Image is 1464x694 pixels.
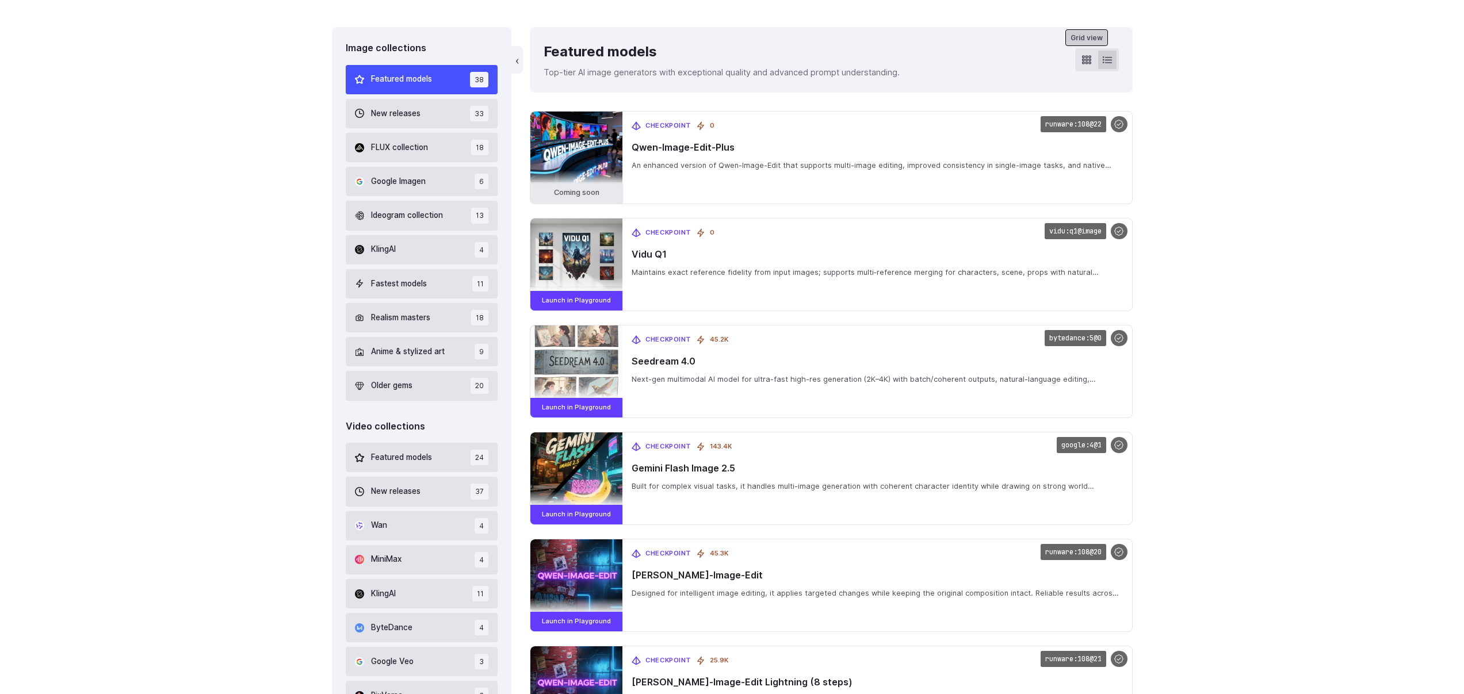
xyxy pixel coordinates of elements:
[371,346,445,358] span: Anime & stylized art
[1045,330,1106,347] code: bytedance:5@0
[645,549,691,559] span: Checkpoint
[371,209,443,222] span: Ideogram collection
[632,160,1122,171] span: An enhanced version of Qwen-Image-Edit that supports multi-image editing, improved consistency in...
[632,463,1122,474] span: Gemini Flash Image 2.5
[544,41,900,63] div: Featured models
[645,228,691,238] span: Checkpoint
[371,588,396,600] span: KlingAI
[710,655,728,666] span: 25.9K
[710,335,728,345] span: 45.2K
[632,374,1122,385] span: Next-gen multimodal AI model for ultra-fast high-res generation (2K–4K) with batch/coherent outpu...
[371,175,426,188] span: Google Imagen
[346,65,498,94] button: Featured models 38
[1057,437,1106,454] code: google:4@1
[1045,223,1106,240] code: vidu:q1@image
[475,242,488,258] span: 4
[475,174,488,189] span: 6
[710,121,714,131] span: 0
[346,133,498,162] button: FLUX collection 18
[471,140,488,155] span: 18
[530,325,622,399] img: Seedream 4.0
[346,511,498,540] button: Wan 4
[475,620,488,635] span: 4
[346,613,498,642] button: ByteDance 4
[371,278,427,290] span: Fastest models
[346,269,498,298] button: Fastest models 11
[371,485,421,498] span: New releases
[346,235,498,264] button: KlingAI 4
[632,588,1122,599] span: Designed for intelligent image editing, it applies targeted changes while keeping the original co...
[346,337,498,366] button: Anime & stylized art 9
[371,519,387,532] span: Wan
[472,586,488,601] span: 11
[346,303,498,332] button: Realism masters 18
[544,66,900,79] p: Top-tier AI image generators with exceptional quality and advanced prompt understanding.
[475,552,488,568] span: 4
[371,655,414,668] span: Google Veo
[645,655,691,666] span: Checkpoint
[632,267,1122,278] span: Maintains exact reference fidelity from input images; supports multi‑reference merging for charac...
[632,570,1122,581] span: [PERSON_NAME]‑Image‑Edit
[475,654,488,669] span: 3
[371,243,396,256] span: KlingAI
[710,228,714,238] span: 0
[530,539,622,613] img: Qwen‑Image‑Edit
[632,249,1122,260] span: Vidu Q1
[530,218,622,292] img: Vidu Q1
[470,72,488,87] span: 38
[471,310,488,325] span: 18
[346,477,498,506] button: New releases 37
[371,622,412,634] span: ByteDance
[632,142,1122,153] span: Qwen-Image-Edit-Plus
[645,335,691,345] span: Checkpoint
[371,379,412,392] span: Older gems
[346,41,498,56] div: Image collections
[371,312,430,324] span: Realism masters
[710,549,728,559] span: 45.3K
[645,442,691,452] span: Checkpoint
[346,371,498,400] button: Older gems 20
[1041,116,1106,133] code: runware:108@22
[371,108,421,120] span: New releases
[632,677,1122,688] span: [PERSON_NAME]‑Image‑Edit Lightning (8 steps)
[371,451,432,464] span: Featured models
[346,443,498,472] button: Featured models 24
[371,73,432,86] span: Featured models
[1041,544,1106,561] code: runware:108@20
[346,419,498,434] div: Video collections
[472,276,488,292] span: 11
[511,46,523,74] button: ‹
[632,481,1122,492] span: Built for complex visual tasks, it handles multi-image generation with coherent character identit...
[530,432,622,506] img: Gemini Flash Image 2.5
[371,553,402,566] span: MiniMax
[346,647,498,676] button: Google Veo 3
[471,484,488,499] span: 37
[475,518,488,534] span: 4
[632,356,1122,367] span: Seedream 4.0
[471,208,488,223] span: 13
[471,378,488,393] span: 20
[346,167,498,196] button: Google Imagen 6
[475,344,488,359] span: 9
[371,141,428,154] span: FLUX collection
[470,106,488,121] span: 33
[346,545,498,574] button: MiniMax 4
[1041,651,1106,668] code: runware:108@21
[346,201,498,230] button: Ideogram collection 13
[530,112,622,185] img: Qwen-Image-Edit-Plus
[710,442,732,452] span: 143.4K
[471,450,488,465] span: 24
[645,121,691,131] span: Checkpoint
[346,579,498,608] button: KlingAI 11
[346,99,498,128] button: New releases 33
